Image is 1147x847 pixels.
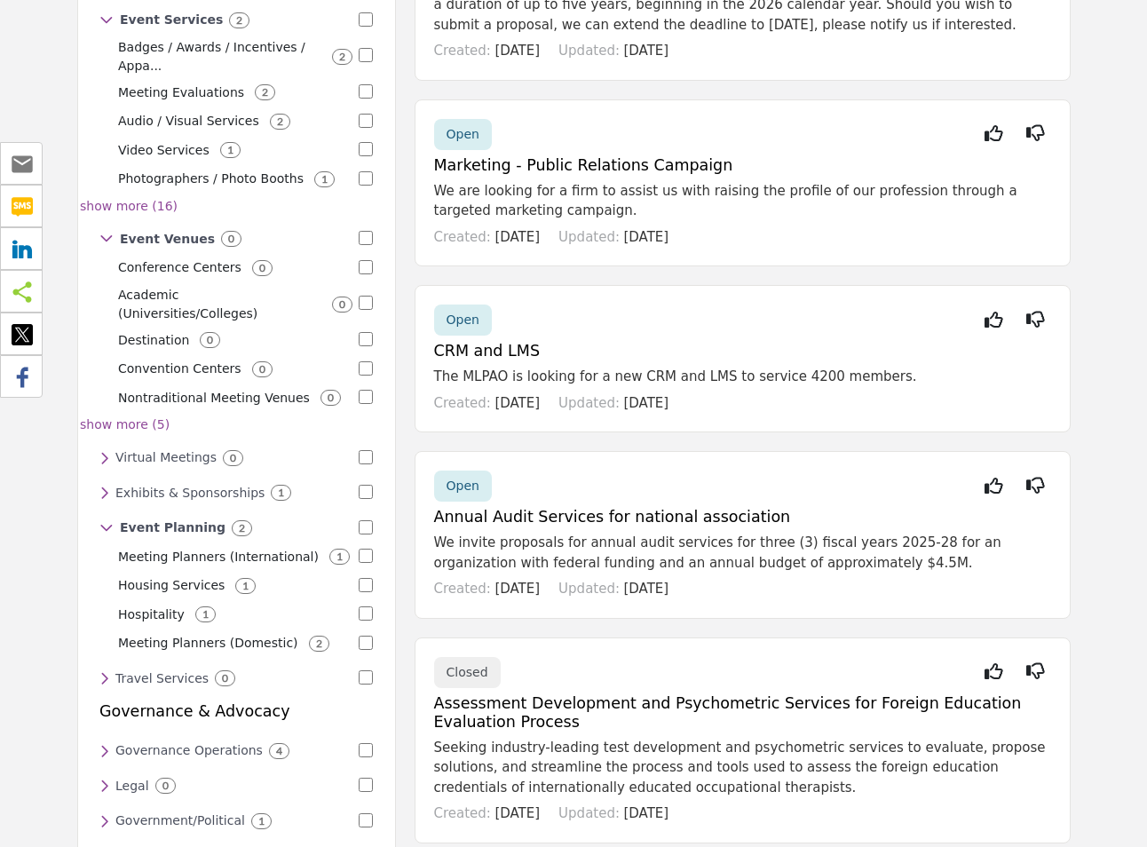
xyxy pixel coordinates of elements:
span: Created: [434,395,491,411]
p: Rental and setup of audio and visual equipment, as well as technical support for events and prese... [118,112,259,131]
b: 4 [276,745,282,757]
input: Select Legal [359,778,373,792]
b: 1 [336,550,343,563]
h6: Legal services and support [115,779,149,794]
b: 0 [259,363,265,376]
p: Services for evaluating and measuring the effectiveness of meetings, including post-event surveys... [118,83,244,102]
p: We invite proposals for annual audit services for three (3) fiscal years 2025-28 for an organizat... [434,533,1051,573]
input: Select Exhibits & Sponsorships [359,485,373,499]
b: 1 [242,580,249,592]
div: 1 Results For Photographers / Photo Booths [314,171,335,187]
p: Dedicated facilities equipped for hosting conventions, conferences, and large-scale events, offer... [118,360,241,378]
i: Not Interested [1026,133,1045,134]
div: 0 Results For Destination [200,332,220,348]
div: 1 Results For Meeting Planners (International) [329,549,350,565]
span: Created: [434,43,491,59]
span: Updated: [558,581,620,597]
div: 2 Results For Meeting Evaluations [255,84,275,100]
b: 0 [328,392,334,404]
span: Open [447,479,479,493]
span: [DATE] [623,581,668,597]
input: Select Academic (Universities/Colleges) [359,296,373,310]
div: 1 Results For Hospitality [195,606,216,622]
input: Select Travel Services [359,670,373,685]
span: Updated: [558,395,620,411]
b: 0 [228,233,234,245]
b: 0 [207,334,213,346]
p: Dedicated facilities equipped for hosting conferences, meetings, and events, offering various ame... [118,258,241,277]
span: Created: [434,229,491,245]
div: 0 Results For Conference Centers [252,260,273,276]
div: 2 Results For Meeting Planners (Domestic) [309,636,329,652]
b: 1 [227,144,233,156]
input: Select Nontraditional Meeting Venues [359,390,373,404]
b: 1 [321,173,328,186]
input: Select Housing Services [359,578,373,592]
p: show more (16) [80,197,353,216]
div: 0 Results For Academic (Universities/Colleges) [332,297,352,313]
div: 0 Results For Nontraditional Meeting Venues [320,390,341,406]
span: [DATE] [494,43,540,59]
div: 1 Results For Housing Services [235,578,256,594]
div: 1 Results For Video Services [220,142,241,158]
p: Professional event planners specializing in organizing domestic meetings, conferences, and events. [118,634,298,653]
input: Select Event Venues [359,231,373,245]
span: [DATE] [623,805,668,821]
input: Select Convention Centers [359,361,373,376]
input: Select Virtual Meetings [359,450,373,464]
div: 0 Results For Virtual Meetings [223,450,243,466]
i: Not Interested [1026,671,1045,672]
input: Select Governance Operations [359,743,373,757]
input: Select Destination [359,332,373,346]
i: Interested [985,133,1003,134]
h5: Assessment Development and Psychometric Services for Foreign Education Evaluation Process [434,694,1051,732]
p: We are looking for a firm to assist us with raising the profile of our profession through a targe... [434,181,1051,221]
p: Services for video recording, live streaming, and video playback during events, conferences, and ... [118,141,210,160]
b: 1 [278,487,284,499]
b: 2 [236,14,242,27]
span: Created: [434,581,491,597]
p: Seeking industry-leading test development and psychometric services to evaluate, propose solution... [434,738,1051,798]
p: show more (5) [80,416,353,434]
h6: Professional event planning services [120,520,225,535]
b: 0 [339,298,345,311]
input: Select Conference Centers [359,260,373,274]
span: [DATE] [623,43,668,59]
b: 0 [259,262,265,274]
span: [DATE] [623,395,668,411]
p: Production and supply of badges, awards, incentives, and apparel for events, conferences, and rec... [118,38,321,75]
input: Select Badges / Awards / Incentives / Apparel [359,48,373,62]
div: 0 Results For Event Venues [221,231,241,247]
p: Unique and unconventional venues for hosting meetings and events, including outdoor spaces, histo... [118,389,310,408]
div: 2 Results For Audio / Visual Services [270,114,290,130]
p: The MLPAO is looking for a new CRM and LMS to service 4200 members. [434,367,1051,387]
input: Select Event Planning [359,520,373,534]
span: [DATE] [494,581,540,597]
b: 2 [277,115,283,128]
div: 0 Results For Travel Services [215,670,235,686]
h6: Travel planning and management services [115,671,209,686]
h5: CRM and LMS [434,342,1051,360]
input: Select Hospitality [359,606,373,621]
h6: Comprehensive event management services [120,12,223,28]
b: 2 [339,51,345,63]
p: Professional event planners specializing in organizing international meetings, conferences, and e... [118,548,319,566]
h6: Venues for hosting events [120,232,215,247]
input: Select Event Services [359,12,373,27]
span: Updated: [558,229,620,245]
b: 1 [202,608,209,621]
h6: Services related to government and political affairs [115,813,245,828]
input: Select Meeting Planners (International) [359,549,373,563]
p: Services of professional photographers and photo booths for capturing memorable moments at events. [118,170,304,188]
span: Open [447,313,479,327]
h5: Annual Audit Services for national association [434,508,1051,526]
b: 0 [230,452,236,464]
div: 1 Results For Exhibits & Sponsorships [271,485,291,501]
input: Select Video Services [359,142,373,156]
b: 1 [258,815,265,827]
input: Select Audio / Visual Services [359,114,373,128]
div: 2 Results For Event Planning [232,520,252,536]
